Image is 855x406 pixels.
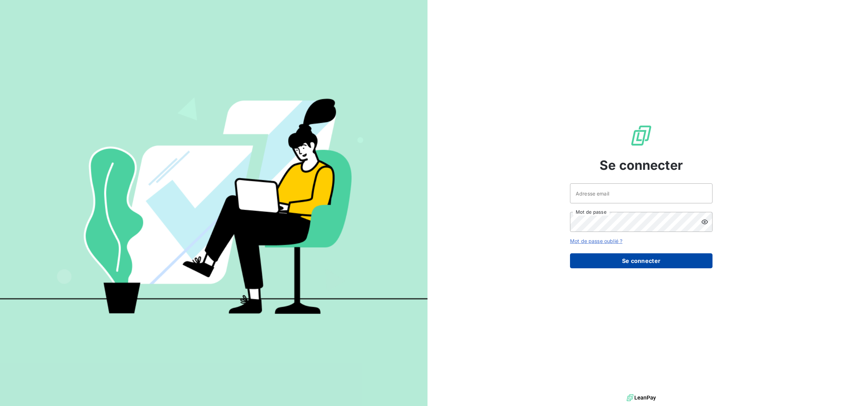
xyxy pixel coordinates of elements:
[627,392,656,403] img: logo
[600,156,683,175] span: Se connecter
[630,124,653,147] img: Logo LeanPay
[570,253,712,268] button: Se connecter
[570,183,712,203] input: placeholder
[570,238,622,244] a: Mot de passe oublié ?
